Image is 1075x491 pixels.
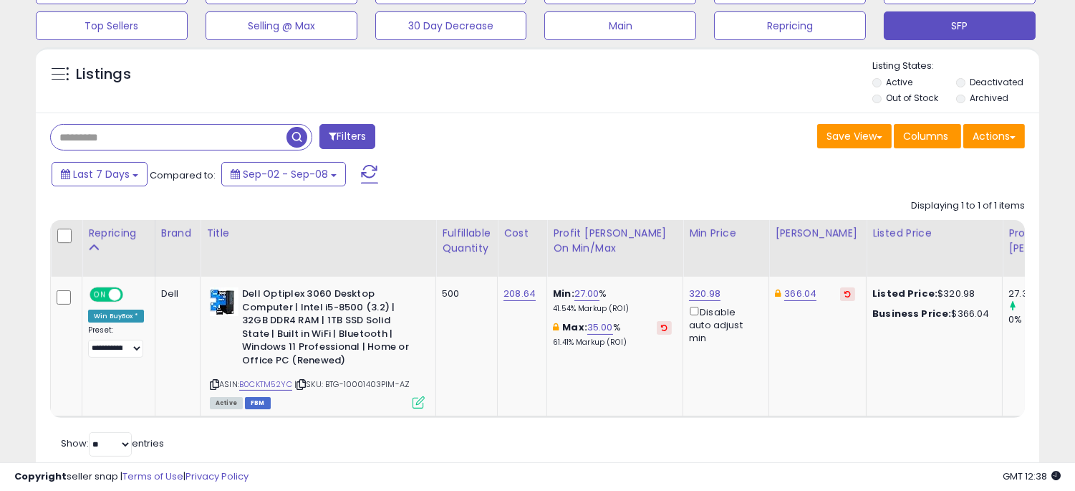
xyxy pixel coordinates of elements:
div: % [553,321,672,348]
div: Min Price [689,226,763,241]
span: Show: entries [61,437,164,450]
button: Top Sellers [36,11,188,40]
th: The percentage added to the cost of goods (COGS) that forms the calculator for Min & Max prices. [547,220,683,277]
span: Sep-02 - Sep-08 [243,167,328,181]
button: Sep-02 - Sep-08 [221,162,346,186]
div: Displaying 1 to 1 of 1 items [911,199,1025,213]
b: Listed Price: [872,287,937,300]
button: Columns [894,124,961,148]
p: 41.54% Markup (ROI) [553,304,672,314]
label: Active [886,76,912,88]
div: Title [206,226,430,241]
b: Business Price: [872,307,951,320]
div: Brand [161,226,194,241]
span: Compared to: [150,168,216,182]
button: Last 7 Days [52,162,148,186]
button: Filters [319,124,375,149]
button: 30 Day Decrease [375,11,527,40]
div: Dell [161,287,189,300]
span: FBM [245,397,271,409]
a: 320.98 [689,287,720,301]
div: Cost [503,226,541,241]
button: Save View [817,124,892,148]
span: Columns [903,129,948,143]
button: Actions [963,124,1025,148]
a: 35.00 [587,320,613,335]
div: Profit [PERSON_NAME] on Min/Max [553,226,677,256]
strong: Copyright [14,469,67,483]
div: ASIN: [210,287,425,407]
div: 500 [442,287,486,300]
b: Max: [562,320,587,334]
div: % [553,287,672,314]
label: Out of Stock [886,92,938,104]
div: [PERSON_NAME] [775,226,860,241]
span: 2025-09-16 12:38 GMT [1003,469,1061,483]
div: $366.04 [872,308,991,320]
a: B0CKTM52YC [239,378,292,391]
div: Preset: [88,325,144,358]
label: Deactivated [970,76,1023,88]
a: 366.04 [784,287,816,301]
a: Privacy Policy [185,469,249,483]
b: Min: [553,287,574,300]
button: Selling @ Max [206,11,357,40]
span: All listings currently available for purchase on Amazon [210,397,243,409]
a: 27.00 [574,287,599,301]
button: SFP [884,11,1036,40]
label: Archived [970,92,1008,104]
div: Repricing [88,226,149,241]
span: | SKU: BTG-10001403PIM-AZ [294,378,410,390]
img: 41JTQBVNRpL._SL40_.jpg [210,287,238,316]
div: Win BuyBox * [88,310,144,323]
div: Listed Price [872,226,996,241]
button: Repricing [714,11,866,40]
span: OFF [121,289,144,301]
a: 208.64 [503,287,536,301]
span: Last 7 Days [73,167,130,181]
div: $320.98 [872,287,991,300]
button: Main [544,11,696,40]
div: Disable auto adjust min [689,304,758,345]
div: Fulfillable Quantity [442,226,491,256]
span: ON [91,289,109,301]
p: 61.41% Markup (ROI) [553,338,672,348]
div: seller snap | | [14,470,249,484]
h5: Listings [76,65,131,85]
b: Dell Optiplex 3060 Desktop Computer | Intel i5-8500 (3.2) | 32GB DDR4 RAM | 1TB SSD Solid State |... [242,287,416,371]
a: Terms of Use [122,469,183,483]
p: Listing States: [872,59,1039,73]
